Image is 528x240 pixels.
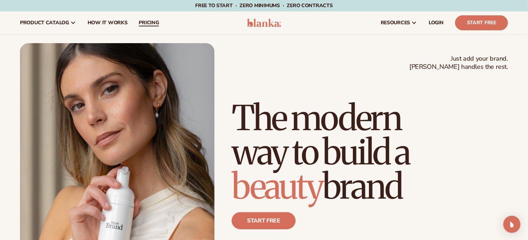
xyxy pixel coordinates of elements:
span: Just add your brand. [PERSON_NAME] handles the rest. [409,55,508,71]
a: How It Works [82,11,133,34]
a: LOGIN [423,11,449,34]
a: resources [375,11,423,34]
a: Start Free [455,15,508,30]
span: LOGIN [429,20,444,26]
span: Free to start · ZERO minimums · ZERO contracts [195,2,332,9]
span: product catalog [20,20,69,26]
span: beauty [232,165,322,208]
span: resources [381,20,410,26]
a: pricing [133,11,164,34]
span: How It Works [88,20,128,26]
a: product catalog [14,11,82,34]
div: Open Intercom Messenger [503,216,520,233]
h1: The modern way to build a brand [232,101,508,204]
a: Start free [232,212,296,229]
img: logo [247,19,281,27]
span: pricing [139,20,159,26]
